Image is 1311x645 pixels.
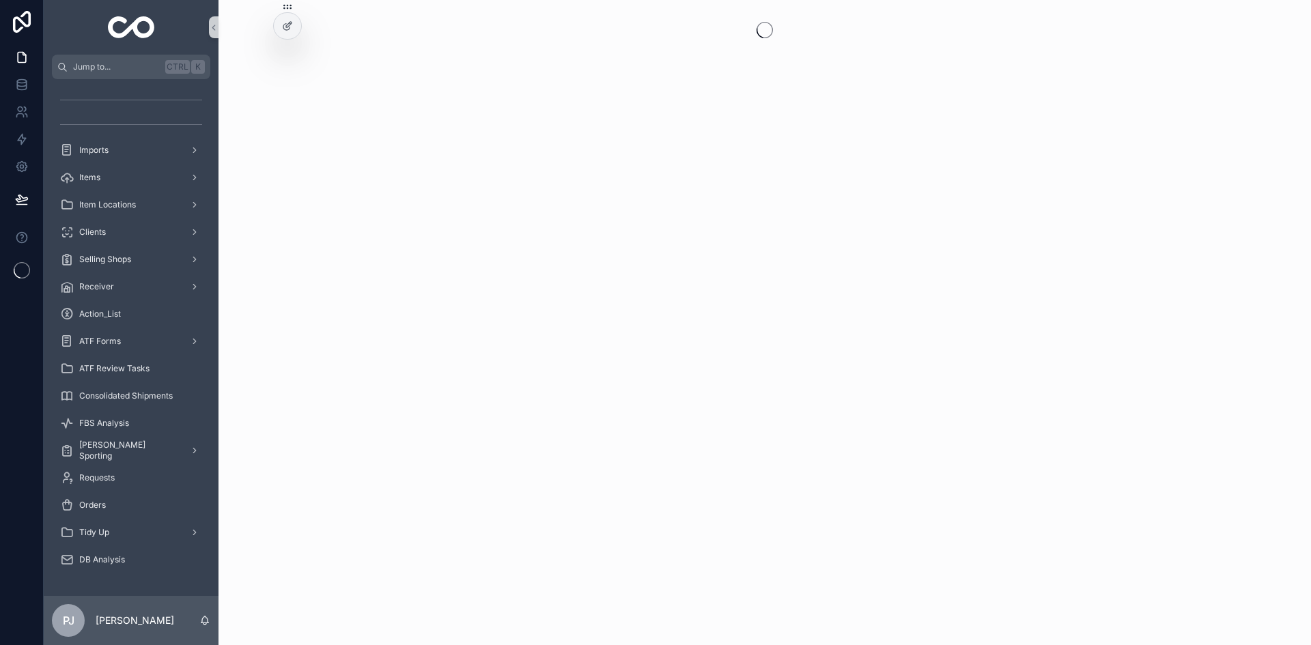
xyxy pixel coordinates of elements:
[79,309,121,319] span: Action_List
[52,329,210,354] a: ATF Forms
[79,440,179,461] span: [PERSON_NAME] Sporting
[79,281,114,292] span: Receiver
[52,438,210,463] a: [PERSON_NAME] Sporting
[52,493,210,517] a: Orders
[52,220,210,244] a: Clients
[44,79,218,590] div: scrollable content
[52,520,210,545] a: Tidy Up
[52,465,210,490] a: Requests
[52,165,210,190] a: Items
[79,418,129,429] span: FBS Analysis
[108,16,155,38] img: App logo
[79,500,106,511] span: Orders
[79,254,131,265] span: Selling Shops
[52,247,210,272] a: Selling Shops
[165,60,190,74] span: Ctrl
[193,61,203,72] span: K
[79,336,121,347] span: ATF Forms
[52,192,210,217] a: Item Locations
[79,227,106,238] span: Clients
[79,472,115,483] span: Requests
[79,199,136,210] span: Item Locations
[52,274,210,299] a: Receiver
[52,384,210,408] a: Consolidated Shipments
[52,356,210,381] a: ATF Review Tasks
[63,612,74,629] span: PJ
[52,55,210,79] button: Jump to...CtrlK
[79,363,150,374] span: ATF Review Tasks
[96,614,174,627] p: [PERSON_NAME]
[79,172,100,183] span: Items
[79,390,173,401] span: Consolidated Shipments
[79,554,125,565] span: DB Analysis
[52,138,210,162] a: Imports
[79,145,109,156] span: Imports
[52,302,210,326] a: Action_List
[52,411,210,435] a: FBS Analysis
[52,547,210,572] a: DB Analysis
[73,61,160,72] span: Jump to...
[79,527,109,538] span: Tidy Up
